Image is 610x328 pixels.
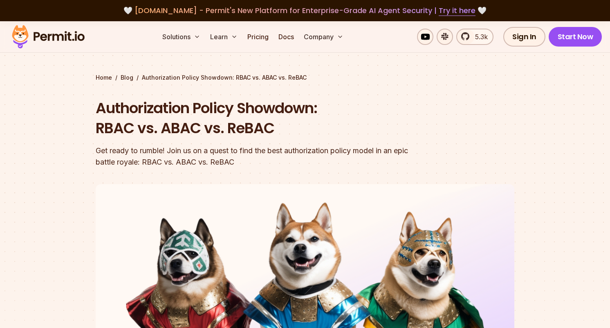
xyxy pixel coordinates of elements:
[121,74,133,82] a: Blog
[8,23,88,51] img: Permit logo
[275,29,297,45] a: Docs
[549,27,602,47] a: Start Now
[96,145,410,168] div: Get ready to rumble! Join us on a quest to find the best authorization policy model in an epic ba...
[96,74,514,82] div: / /
[503,27,545,47] a: Sign In
[135,5,475,16] span: [DOMAIN_NAME] - Permit's New Platform for Enterprise-Grade AI Agent Security |
[470,32,488,42] span: 5.3k
[244,29,272,45] a: Pricing
[96,98,410,138] h1: Authorization Policy Showdown: RBAC vs. ABAC vs. ReBAC
[207,29,241,45] button: Learn
[456,29,493,45] a: 5.3k
[301,29,347,45] button: Company
[439,5,475,16] a: Try it here
[20,5,590,16] div: 🤍 🤍
[159,29,204,45] button: Solutions
[96,74,112,82] a: Home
